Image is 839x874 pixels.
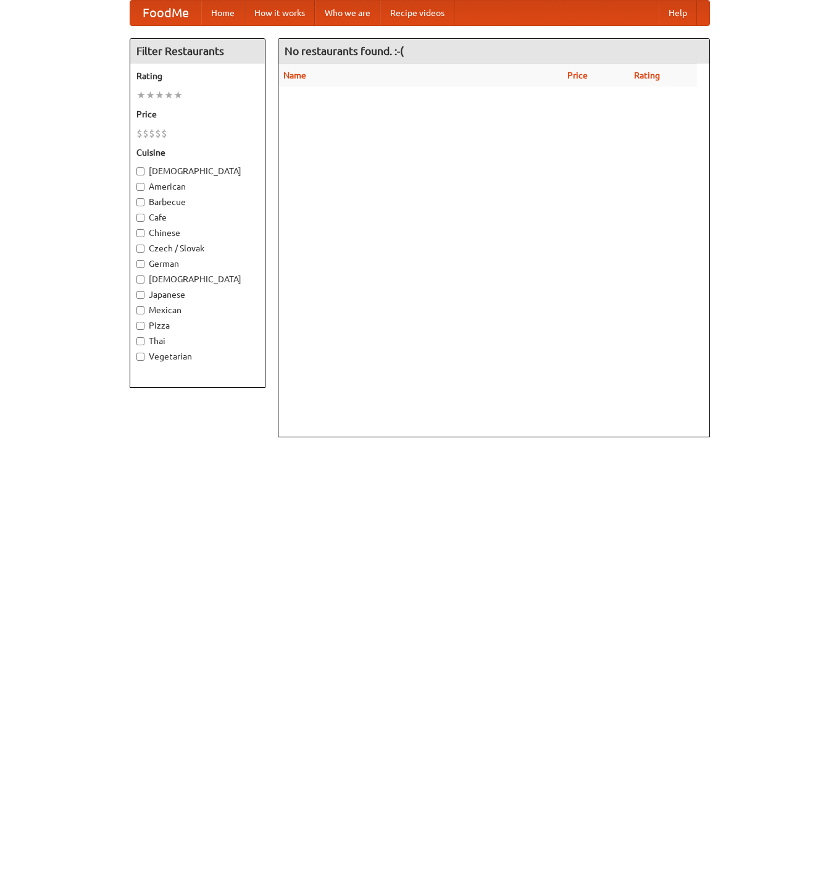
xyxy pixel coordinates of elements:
[136,260,144,268] input: German
[136,108,259,120] h5: Price
[244,1,315,25] a: How it works
[136,275,144,284] input: [DEMOGRAPHIC_DATA]
[136,127,143,140] li: $
[130,39,265,64] h4: Filter Restaurants
[130,1,201,25] a: FoodMe
[136,88,146,102] li: ★
[136,70,259,82] h5: Rating
[136,288,259,301] label: Japanese
[136,198,144,206] input: Barbecue
[146,88,155,102] li: ★
[136,291,144,299] input: Japanese
[659,1,697,25] a: Help
[161,127,167,140] li: $
[136,337,144,345] input: Thai
[136,304,259,316] label: Mexican
[136,196,259,208] label: Barbecue
[283,70,306,80] a: Name
[136,214,144,222] input: Cafe
[136,350,259,363] label: Vegetarian
[173,88,183,102] li: ★
[136,319,259,332] label: Pizza
[136,258,259,270] label: German
[315,1,380,25] a: Who we are
[136,180,259,193] label: American
[136,183,144,191] input: American
[136,146,259,159] h5: Cuisine
[136,229,144,237] input: Chinese
[136,242,259,254] label: Czech / Slovak
[136,335,259,347] label: Thai
[136,165,259,177] label: [DEMOGRAPHIC_DATA]
[634,70,660,80] a: Rating
[164,88,173,102] li: ★
[136,306,144,314] input: Mexican
[136,167,144,175] input: [DEMOGRAPHIC_DATA]
[380,1,454,25] a: Recipe videos
[149,127,155,140] li: $
[567,70,588,80] a: Price
[136,353,144,361] input: Vegetarian
[201,1,244,25] a: Home
[136,227,259,239] label: Chinese
[155,127,161,140] li: $
[143,127,149,140] li: $
[285,45,404,57] ng-pluralize: No restaurants found. :-(
[155,88,164,102] li: ★
[136,211,259,224] label: Cafe
[136,322,144,330] input: Pizza
[136,245,144,253] input: Czech / Slovak
[136,273,259,285] label: [DEMOGRAPHIC_DATA]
